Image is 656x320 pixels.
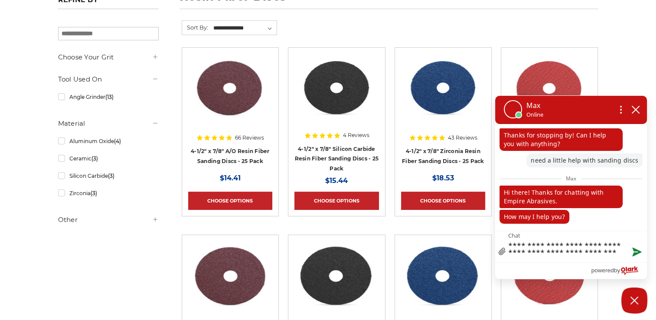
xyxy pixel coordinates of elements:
a: Choose Options [401,192,485,210]
a: Powered by Olark [591,263,647,279]
span: (3) [108,173,114,179]
a: Aluminum Oxide [58,134,159,149]
span: $15.44 [325,176,348,185]
img: 4.5 inch resin fiber disc [188,54,272,123]
img: 4.5 Inch Silicon Carbide Resin Fiber Discs [294,54,379,123]
div: chat [495,124,647,231]
h5: Choose Your Grit [58,52,159,62]
img: 5 inch zirc resin fiber disc [401,241,485,310]
button: Close Chatbox [621,287,647,313]
span: (4) [114,138,121,144]
p: Online [526,111,543,119]
a: 4-1/2" ceramic resin fiber disc [507,54,591,165]
a: Silicon Carbide [58,168,159,183]
img: 5 inch aluminum oxide resin fiber disc [188,241,272,310]
img: 4-1/2" zirc resin fiber disc [401,54,485,123]
button: close chatbox [629,103,643,116]
a: Zirconia [58,186,159,201]
span: $18.53 [432,174,454,182]
select: Sort By: [212,22,277,35]
a: Choose Options [188,192,272,210]
div: olark chatbox [495,95,647,279]
span: $14.41 [220,174,241,182]
p: Hi there! Thanks for chatting with Empire Abrasives. [499,186,623,208]
p: Max [526,100,543,111]
span: Max [561,173,581,184]
p: need a little help with sanding discs [526,153,643,167]
a: 4.5 Inch Silicon Carbide Resin Fiber Discs [294,54,379,165]
p: Thanks for stopping by! Can I help you with anything? [499,128,623,151]
a: 4-1/2" x 7/8" Silicon Carbide Resin Fiber Sanding Discs - 25 Pack [295,146,379,172]
p: How may I help you? [499,210,569,224]
span: powered [591,265,614,276]
button: Send message [625,242,647,262]
a: file upload [495,242,509,262]
img: 5 Inch Silicon Carbide Resin Fiber Disc [294,241,379,310]
a: Choose Options [294,192,379,210]
span: (13) [105,94,113,100]
a: Angle Grinder [58,89,159,104]
h5: Material [58,118,159,129]
a: Ceramic [58,151,159,166]
span: (3) [90,190,97,196]
h5: Other [58,215,159,225]
button: Open chat options menu [613,102,629,117]
label: Chat [508,232,520,238]
span: by [614,265,620,276]
label: Sort By: [182,21,208,34]
h5: Tool Used On [58,74,159,85]
span: (3) [91,155,98,162]
a: 4-1/2" zirc resin fiber disc [401,54,485,165]
img: 4-1/2" ceramic resin fiber disc [507,54,591,123]
a: 4.5 inch resin fiber disc [188,54,272,165]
